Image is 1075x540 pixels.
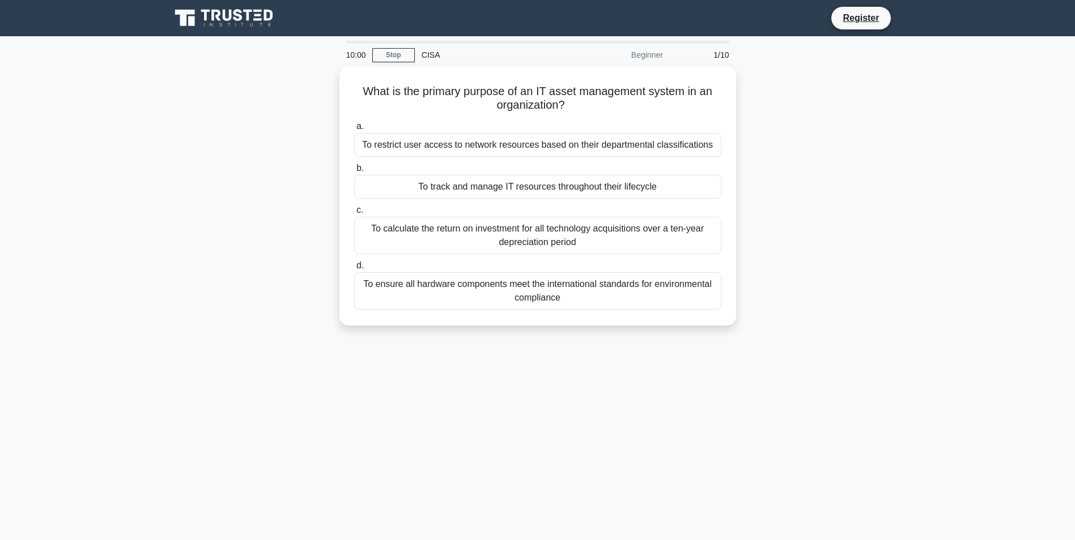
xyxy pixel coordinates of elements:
[356,260,364,270] span: d.
[356,205,363,215] span: c.
[356,121,364,131] span: a.
[415,44,571,66] div: CISA
[354,217,721,254] div: To calculate the return on investment for all technology acquisitions over a ten-year depreciatio...
[836,11,886,25] a: Register
[372,48,415,62] a: Stop
[670,44,736,66] div: 1/10
[354,272,721,310] div: To ensure all hardware components meet the international standards for environmental compliance
[354,133,721,157] div: To restrict user access to network resources based on their departmental classifications
[353,84,723,113] h5: What is the primary purpose of an IT asset management system in an organization?
[354,175,721,199] div: To track and manage IT resources throughout their lifecycle
[356,163,364,173] span: b.
[571,44,670,66] div: Beginner
[339,44,372,66] div: 10:00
